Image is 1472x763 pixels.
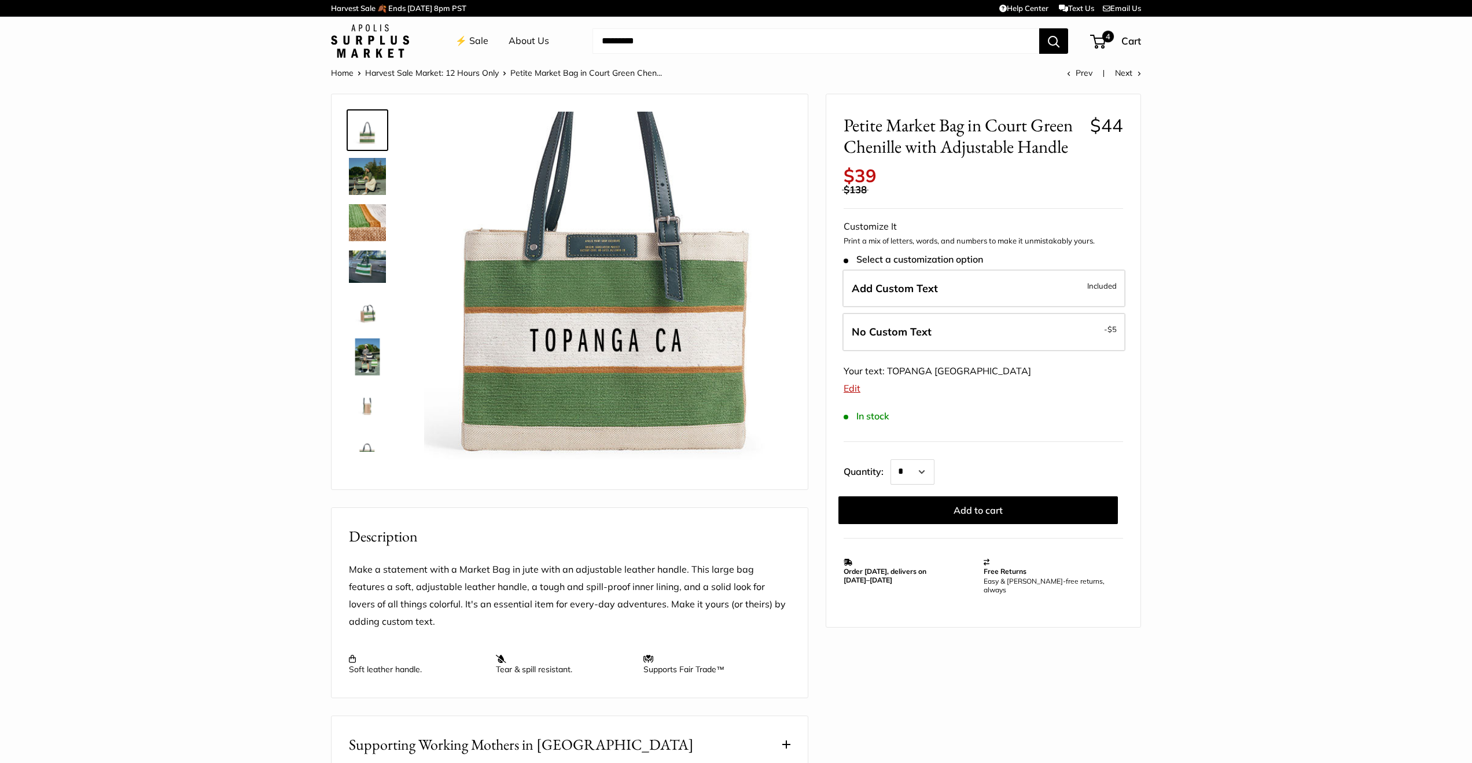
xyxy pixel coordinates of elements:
a: ⚡️ Sale [455,32,488,50]
label: Leave Blank [842,313,1125,351]
span: 4 [1102,31,1114,42]
a: description_Adjustable Handles for whatever mood you are in [347,156,388,197]
a: description_A close up of our first Chenille Jute Market Bag [347,202,388,244]
a: Next [1115,68,1141,78]
img: description_Part of our original Chenille Collection [349,250,386,282]
a: description_Stamp of authenticity printed on the back [347,429,388,470]
a: Home [331,68,354,78]
a: Help Center [999,3,1048,13]
img: Petite Market Bag in Court Green Chenille with Adjustable Handle [349,292,386,329]
p: Make a statement with a Market Bag in jute with an adjustable leather handle. This large bag feat... [349,561,790,631]
span: In stock [844,411,889,422]
span: $5 [1107,325,1117,334]
div: Customize It [844,218,1123,235]
img: description_Our very first Chenille-Jute Market bag [349,112,386,149]
span: Supporting Working Mothers in [GEOGRAPHIC_DATA] [349,733,694,756]
img: Petite Market Bag in Court Green Chenille with Adjustable Handle [349,385,386,422]
p: Easy & [PERSON_NAME]-free returns, always [984,577,1118,594]
a: Prev [1067,68,1092,78]
label: Add Custom Text [842,270,1125,308]
a: Petite Market Bag in Court Green Chenille with Adjustable Handle [347,382,388,424]
a: About Us [509,32,549,50]
a: Edit [844,382,860,394]
img: description_Adjustable Handles for whatever mood you are in [349,158,386,195]
img: description_Stamp of authenticity printed on the back [349,431,386,468]
span: Add Custom Text [852,282,938,295]
img: description_A close up of our first Chenille Jute Market Bag [349,204,386,241]
span: Your text: TOPANGA [GEOGRAPHIC_DATA] [844,365,1031,377]
a: Text Us [1059,3,1094,13]
span: Petite Market Bag in Court Green Chenille with Adjustable Handle [844,115,1081,157]
label: Quantity: [844,456,890,485]
button: Search [1039,28,1068,54]
a: Email Us [1103,3,1141,13]
span: $138 [844,183,867,196]
span: Included [1087,279,1117,293]
p: Soft leather handle. [349,654,484,674]
a: Harvest Sale Market: 12 Hours Only [365,68,499,78]
img: Apolis: Surplus Market [331,24,409,58]
span: Select a customization option [844,254,983,265]
a: Petite Market Bag in Court Green Chenille with Adjustable Handle [347,336,388,378]
span: Cart [1121,35,1141,47]
span: $39 [844,164,877,187]
p: Print a mix of letters, words, and numbers to make it unmistakably yours. [844,235,1123,247]
a: description_Our very first Chenille-Jute Market bag [347,109,388,151]
img: Petite Market Bag in Court Green Chenille with Adjustable Handle [349,338,386,375]
p: Tear & spill resistant. [496,654,631,674]
nav: Breadcrumb [331,65,662,80]
img: customizer-prod [424,112,790,478]
button: Add to cart [838,496,1118,524]
a: description_Part of our original Chenille Collection [347,248,388,285]
h2: Description [349,525,790,548]
input: Search... [593,28,1039,54]
p: Supports Fair Trade™ [643,654,779,674]
span: No Custom Text [852,325,932,338]
a: Petite Market Bag in Court Green Chenille with Adjustable Handle [347,290,388,331]
strong: Free Returns [984,567,1026,576]
span: $44 [1090,114,1123,137]
strong: Order [DATE], delivers on [DATE]–[DATE] [844,567,926,584]
a: 4 Cart [1091,32,1141,50]
span: - [1104,322,1117,336]
span: Petite Market Bag in Court Green Chen... [510,68,662,78]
